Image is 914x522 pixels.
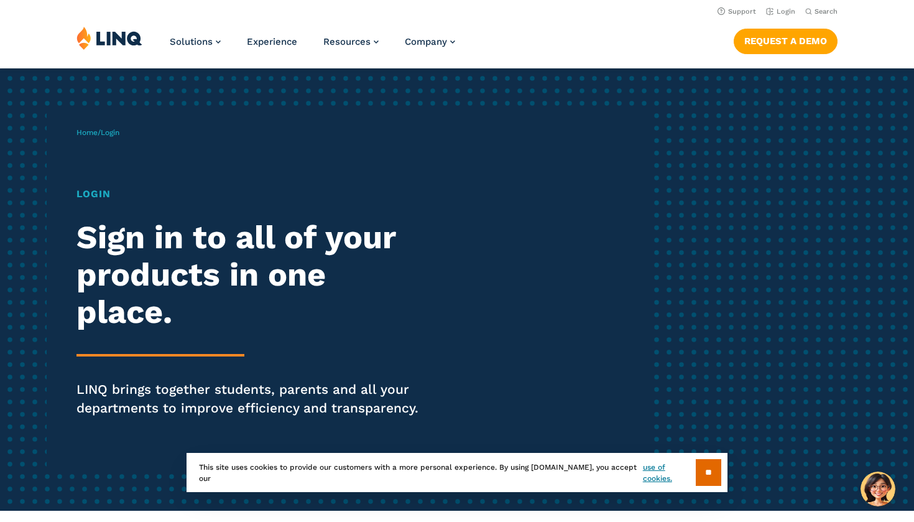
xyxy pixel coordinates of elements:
[323,36,371,47] span: Resources
[76,128,119,137] span: /
[718,7,756,16] a: Support
[76,187,428,202] h1: Login
[247,36,297,47] a: Experience
[170,26,455,67] nav: Primary Navigation
[187,453,727,492] div: This site uses cookies to provide our customers with a more personal experience. By using [DOMAIN...
[76,26,142,50] img: LINQ | K‑12 Software
[76,380,428,417] p: LINQ brings together students, parents and all your departments to improve efficiency and transpa...
[76,219,428,330] h2: Sign in to all of your products in one place.
[815,7,838,16] span: Search
[323,36,379,47] a: Resources
[170,36,213,47] span: Solutions
[405,36,447,47] span: Company
[76,128,98,137] a: Home
[643,462,696,484] a: use of cookies.
[861,472,895,506] button: Hello, have a question? Let’s chat.
[734,29,838,54] a: Request a Demo
[766,7,795,16] a: Login
[101,128,119,137] span: Login
[805,7,838,16] button: Open Search Bar
[405,36,455,47] a: Company
[734,26,838,54] nav: Button Navigation
[170,36,221,47] a: Solutions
